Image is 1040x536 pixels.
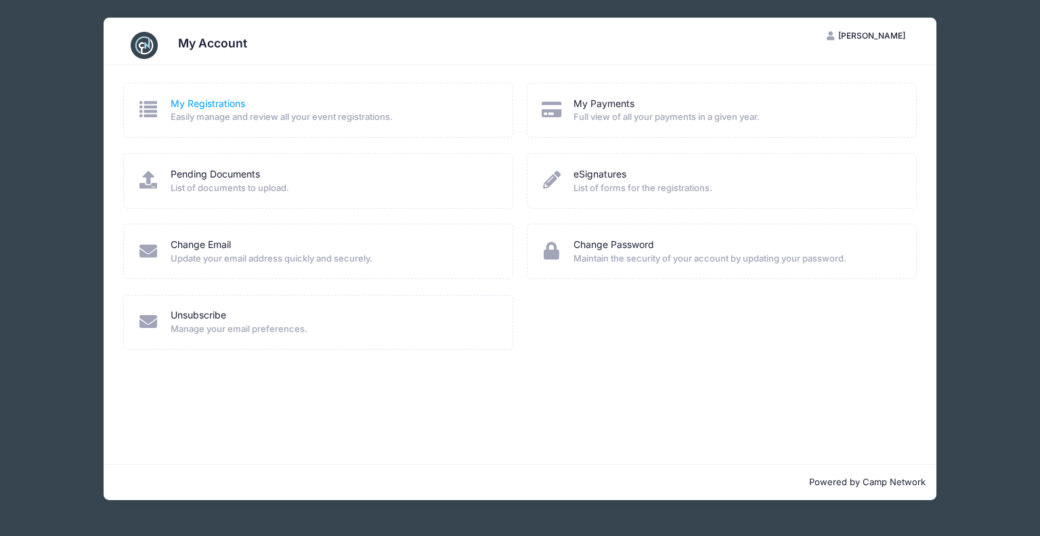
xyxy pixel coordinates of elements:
h3: My Account [178,36,247,50]
span: Full view of all your payments in a given year. [573,110,898,124]
a: Change Email [171,238,231,252]
p: Powered by Camp Network [114,476,926,489]
a: Change Password [573,238,654,252]
span: Update your email address quickly and securely. [171,252,496,266]
img: CampNetwork [131,32,158,59]
button: [PERSON_NAME] [815,24,917,47]
span: Easily manage and review all your event registrations. [171,110,496,124]
a: My Payments [573,97,634,111]
span: [PERSON_NAME] [838,30,905,41]
a: eSignatures [573,167,626,182]
span: Maintain the security of your account by updating your password. [573,252,898,266]
a: Unsubscribe [171,308,226,323]
span: Manage your email preferences. [171,323,496,336]
span: List of forms for the registrations. [573,182,898,195]
a: Pending Documents [171,167,260,182]
span: List of documents to upload. [171,182,496,195]
a: My Registrations [171,97,245,111]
